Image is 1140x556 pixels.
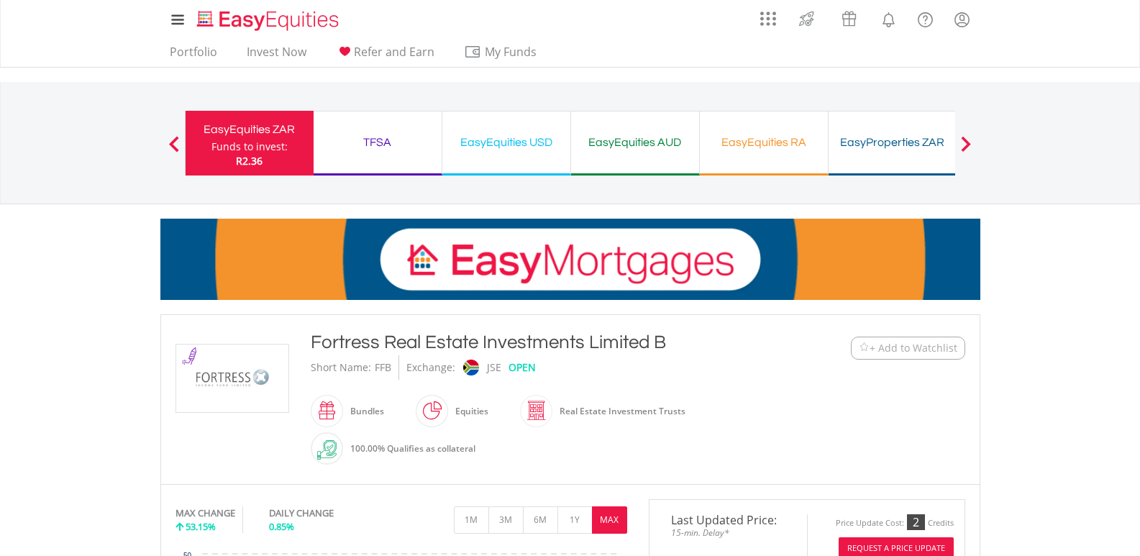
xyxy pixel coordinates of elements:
a: FAQ's and Support [907,4,944,32]
div: Short Name: [311,355,371,380]
button: 1M [454,506,489,534]
div: JSE [487,355,501,380]
img: thrive-v2.svg [795,7,818,30]
img: jse.png [462,360,478,375]
img: Watchlist [859,342,870,353]
img: EasyEquities_Logo.png [194,9,345,32]
span: 53.15% [186,520,216,533]
div: Exchange: [406,355,455,380]
div: DAILY CHANGE [269,506,382,520]
span: 15-min. Delay* [660,526,796,539]
button: Watchlist + Add to Watchlist [851,337,965,360]
img: EQU.ZA.FFB.png [178,345,286,412]
div: Credits [928,518,954,529]
div: EasyEquities AUD [580,132,690,152]
div: EasyProperties ZAR [837,132,948,152]
div: Fortress Real Estate Investments Limited B [311,329,762,355]
div: EasyEquities USD [451,132,562,152]
button: 1Y [557,506,593,534]
button: 6M [523,506,558,534]
span: 100.00% Qualifies as collateral [350,442,475,455]
div: EasyEquities RA [708,132,819,152]
img: collateral-qualifying-green.svg [317,440,337,460]
div: EasyEquities ZAR [194,119,305,140]
span: R2.36 [236,154,263,168]
div: Equities [448,394,488,429]
span: My Funds [464,42,558,61]
div: Real Estate Investment Trusts [552,394,685,429]
div: OPEN [509,355,536,380]
button: Previous [160,143,188,158]
a: Invest Now [241,45,312,67]
a: Refer and Earn [330,45,440,67]
a: My Profile [944,4,980,35]
a: Portfolio [164,45,223,67]
span: + Add to Watchlist [870,341,957,355]
span: Last Updated Price: [660,514,796,526]
button: Next [952,143,980,158]
span: Refer and Earn [354,44,434,60]
a: Vouchers [828,4,870,30]
button: 3M [488,506,524,534]
img: grid-menu-icon.svg [760,11,776,27]
button: MAX [592,506,627,534]
div: Bundles [343,394,384,429]
img: vouchers-v2.svg [837,7,861,30]
span: 0.85% [269,520,294,533]
a: Notifications [870,4,907,32]
div: FFB [375,355,391,380]
div: Funds to invest: [211,140,288,154]
img: EasyMortage Promotion Banner [160,219,980,300]
a: AppsGrid [751,4,785,27]
a: Home page [191,4,345,32]
div: MAX CHANGE [175,506,235,520]
div: TFSA [322,132,433,152]
div: Price Update Cost: [836,518,904,529]
div: 2 [907,514,925,530]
